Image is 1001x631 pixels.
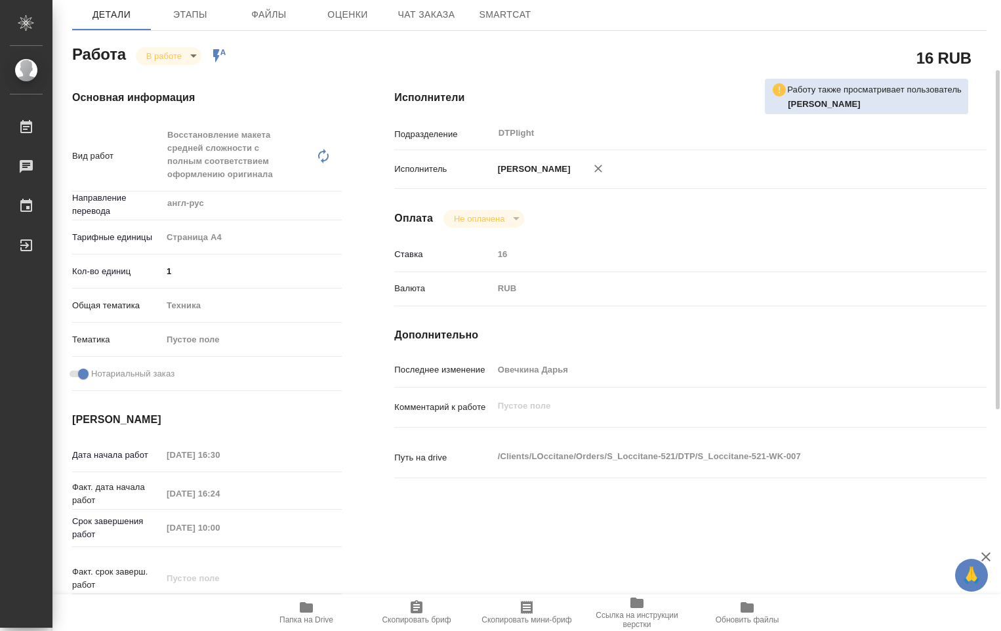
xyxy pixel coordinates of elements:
p: Исполнитель [394,163,493,176]
div: В работе [443,210,524,228]
div: В работе [136,47,201,65]
span: Нотариальный заказ [91,367,174,380]
input: Пустое поле [162,445,277,464]
h4: Оплата [394,211,433,226]
p: Общая тематика [72,299,162,312]
p: Путь на drive [394,451,493,464]
textarea: /Clients/LOccitane/Orders/S_Loccitane-521/DTP/S_Loccitane-521-WK-007 [493,445,937,468]
button: Удалить исполнителя [584,154,613,183]
p: Петрова Валерия [788,98,962,111]
button: 🙏 [955,559,988,592]
p: Дата начала работ [72,449,162,462]
span: Этапы [159,7,222,23]
span: Ссылка на инструкции верстки [590,611,684,629]
p: Факт. срок заверш. работ [72,565,162,592]
p: Валюта [394,282,493,295]
div: Техника [162,295,342,317]
div: RUB [493,277,937,300]
span: Оценки [316,7,379,23]
button: Не оплачена [450,213,508,224]
span: Папка на Drive [279,615,333,624]
p: Кол-во единиц [72,265,162,278]
b: [PERSON_NAME] [788,99,861,109]
button: Скопировать бриф [361,594,472,631]
div: Пустое поле [167,333,326,346]
p: Срок завершения работ [72,515,162,541]
button: В работе [142,51,186,62]
span: 🙏 [960,561,983,589]
span: Чат заказа [395,7,458,23]
h4: Основная информация [72,90,342,106]
input: Пустое поле [493,360,937,379]
p: Подразделение [394,128,493,141]
span: Детали [80,7,143,23]
h4: Исполнители [394,90,987,106]
h4: Дополнительно [394,327,987,343]
input: ✎ Введи что-нибудь [162,262,342,281]
p: Факт. дата начала работ [72,481,162,507]
div: Пустое поле [162,329,342,351]
input: Пустое поле [162,484,277,503]
p: Тематика [72,333,162,346]
p: [PERSON_NAME] [493,163,571,176]
p: Вид работ [72,150,162,163]
span: Файлы [237,7,300,23]
div: Страница А4 [162,226,342,249]
input: Пустое поле [162,569,277,588]
button: Скопировать мини-бриф [472,594,582,631]
button: Обновить файлы [692,594,802,631]
input: Пустое поле [162,518,277,537]
span: SmartCat [474,7,537,23]
span: Скопировать мини-бриф [481,615,571,624]
input: Пустое поле [493,245,937,264]
span: Обновить файлы [716,615,779,624]
p: Направление перевода [72,192,162,218]
p: Тарифные единицы [72,231,162,244]
p: Комментарий к работе [394,401,493,414]
button: Ссылка на инструкции верстки [582,594,692,631]
p: Последнее изменение [394,363,493,377]
p: Ставка [394,248,493,261]
h2: 16 RUB [916,47,971,69]
h4: [PERSON_NAME] [72,412,342,428]
p: Работу также просматривает пользователь [787,83,962,96]
button: Папка на Drive [251,594,361,631]
span: Скопировать бриф [382,615,451,624]
h2: Работа [72,41,126,65]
